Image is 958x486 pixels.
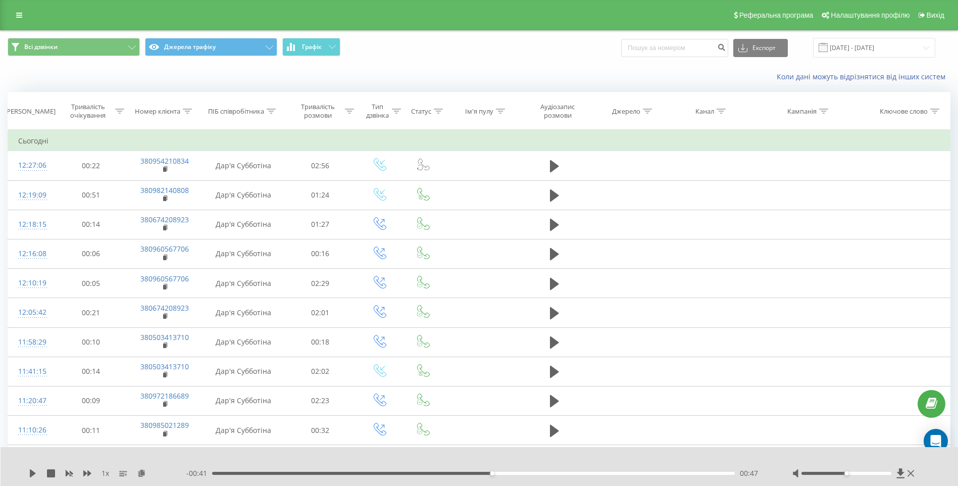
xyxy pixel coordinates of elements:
div: 11:41:15 [18,362,44,381]
a: Коли дані можуть відрізнятися вiд інших систем [777,72,950,81]
span: Реферальна програма [739,11,814,19]
div: Тривалість розмови [293,103,342,120]
td: 00:11 [55,416,127,445]
div: 11:10:26 [18,420,44,440]
td: 00:51 [55,180,127,210]
td: Дар'я Субботіна [203,298,284,327]
div: 12:10:19 [18,273,44,293]
td: Дар'я Субботіна [203,269,284,298]
td: 00:10 [55,327,127,357]
a: 380982140808 [140,185,189,195]
td: 00:09 [55,386,127,415]
td: 00:05 [55,445,127,474]
td: Дар'я Субботіна [203,445,284,474]
td: Дар'я Субботіна [203,210,284,239]
td: Дар'я Субботіна [203,386,284,415]
span: Графік [302,43,322,51]
span: - 00:41 [186,468,212,478]
div: Accessibility label [490,471,494,475]
td: 02:29 [284,269,357,298]
button: Джерела трафіку [145,38,277,56]
td: 00:14 [55,357,127,386]
button: Експорт [733,39,788,57]
a: 380503413710 [140,332,189,342]
div: Accessibility label [844,471,848,475]
td: Дар'я Субботіна [203,416,284,445]
td: 02:01 [284,298,357,327]
span: Вихід [927,11,944,19]
td: Дар'я Субботіна [203,180,284,210]
div: Ім'я пулу [465,107,493,116]
div: 12:19:09 [18,185,44,205]
td: 02:23 [284,386,357,415]
div: Тип дзвінка [366,103,389,120]
div: Канал [695,107,714,116]
a: 380985021289 [140,420,189,430]
span: Налаштування профілю [831,11,910,19]
td: 00:22 [55,151,127,180]
a: 380503413710 [140,362,189,371]
button: Графік [282,38,340,56]
td: Дар'я Субботіна [203,357,284,386]
div: 12:27:06 [18,156,44,175]
span: 1 x [102,468,109,478]
div: 11:58:29 [18,332,44,352]
td: 00:32 [284,416,357,445]
div: Статус [411,107,431,116]
td: 00:05 [55,269,127,298]
a: 380954210834 [140,156,189,166]
td: Дар'я Субботіна [203,151,284,180]
input: Пошук за номером [621,39,728,57]
div: [PERSON_NAME] [5,107,56,116]
button: Всі дзвінки [8,38,140,56]
td: 01:27 [284,210,357,239]
div: ПІБ співробітника [208,107,264,116]
span: Всі дзвінки [24,43,58,51]
td: 00:21 [55,298,127,327]
div: Джерело [612,107,640,116]
a: 380960567706 [140,244,189,254]
td: 01:24 [284,180,357,210]
td: 00:18 [284,327,357,357]
div: 11:20:47 [18,391,44,411]
td: 02:56 [284,445,357,474]
td: 00:06 [55,239,127,268]
div: 12:18:15 [18,215,44,234]
a: 380674208923 [140,215,189,224]
span: 00:47 [740,468,758,478]
div: Open Intercom Messenger [924,429,948,453]
td: Дар'я Субботіна [203,327,284,357]
td: Сьогодні [8,131,950,151]
td: 00:14 [55,210,127,239]
td: Дар'я Субботіна [203,239,284,268]
div: 12:16:08 [18,244,44,264]
a: 380674208923 [140,303,189,313]
td: 02:02 [284,357,357,386]
div: Ключове слово [880,107,928,116]
td: 02:56 [284,151,357,180]
div: 12:05:42 [18,303,44,322]
div: Номер клієнта [135,107,180,116]
div: Аудіозапис розмови [529,103,587,120]
td: 00:16 [284,239,357,268]
div: Тривалість очікування [63,103,113,120]
div: Кампанія [787,107,817,116]
a: 380960567706 [140,274,189,283]
a: 380972186689 [140,391,189,401]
